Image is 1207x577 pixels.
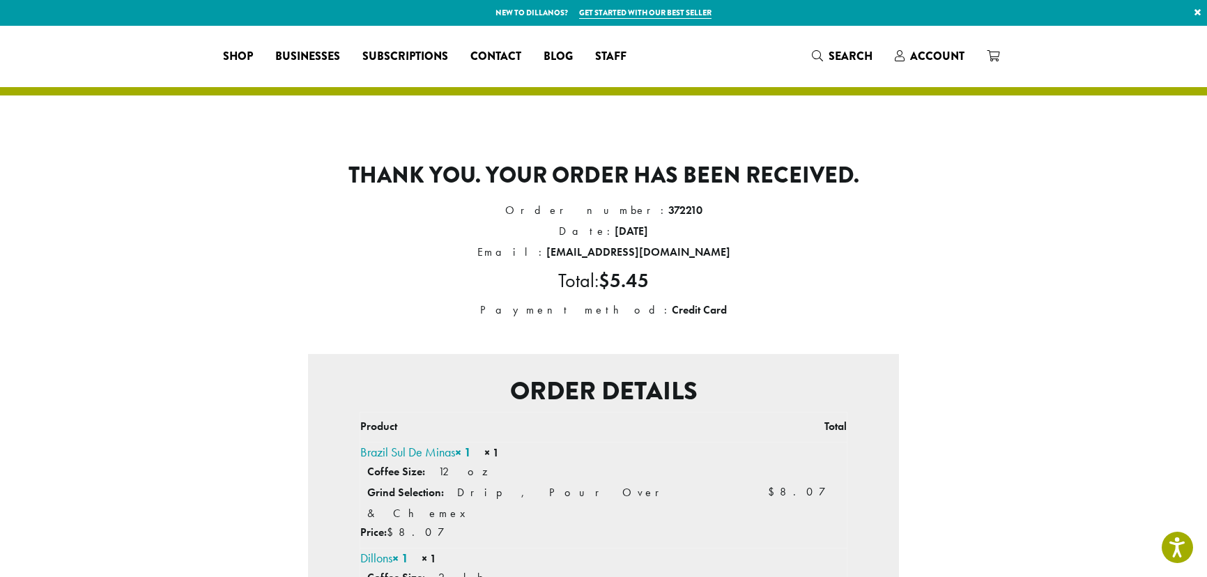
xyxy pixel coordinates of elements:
li: Date: [308,221,899,242]
span: $ [768,484,780,499]
strong: [EMAIL_ADDRESS][DOMAIN_NAME] [546,245,730,259]
a: Get started with our best seller [579,7,712,19]
li: Payment method: [308,300,899,321]
p: Drip, Pour Over & Chemex [367,485,669,521]
strong: Credit Card [672,302,727,317]
span: Account [910,48,964,64]
li: Order number: [308,200,899,221]
a: Staff [584,45,638,68]
li: Total: [308,263,899,300]
strong: [DATE] [615,224,648,238]
a: Dillons× 1 [360,550,408,566]
th: Product [360,413,693,443]
span: Shop [223,48,253,66]
li: Email: [308,242,899,263]
strong: × 1 [484,445,499,460]
strong: × 1 [392,550,408,566]
span: Staff [595,48,626,66]
p: 12 oz [438,464,496,479]
strong: Coffee Size: [367,464,425,479]
span: $ [387,525,399,539]
p: Thank you. Your order has been received. [308,162,899,189]
strong: × 1 [455,444,471,460]
strong: 372210 [668,203,702,217]
span: Contact [470,48,521,66]
a: Brazil Sul De Minas× 1 [360,444,471,460]
strong: × 1 [422,551,436,566]
th: Total [693,413,847,443]
span: Subscriptions [362,48,448,66]
a: Shop [212,45,264,68]
a: Search [801,45,884,68]
span: Businesses [275,48,340,66]
span: 8.07 [387,525,466,539]
strong: Price: [360,525,387,539]
bdi: 8.07 [768,484,847,499]
h2: Order details [319,376,888,406]
span: Search [829,48,872,64]
span: $ [599,268,610,293]
strong: Grind Selection: [367,485,444,500]
bdi: 5.45 [599,268,649,293]
span: Blog [544,48,573,66]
